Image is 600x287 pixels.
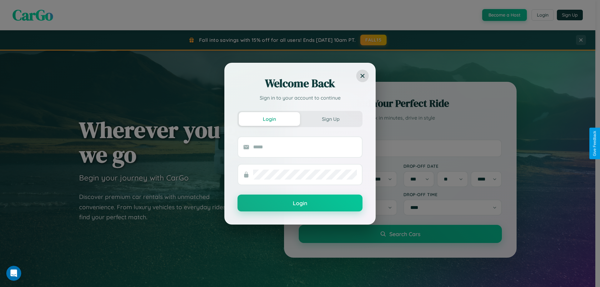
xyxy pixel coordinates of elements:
[300,112,361,126] button: Sign Up
[239,112,300,126] button: Login
[6,266,21,281] iframe: Intercom live chat
[592,131,597,156] div: Give Feedback
[237,94,362,101] p: Sign in to your account to continue
[237,76,362,91] h2: Welcome Back
[237,195,362,211] button: Login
